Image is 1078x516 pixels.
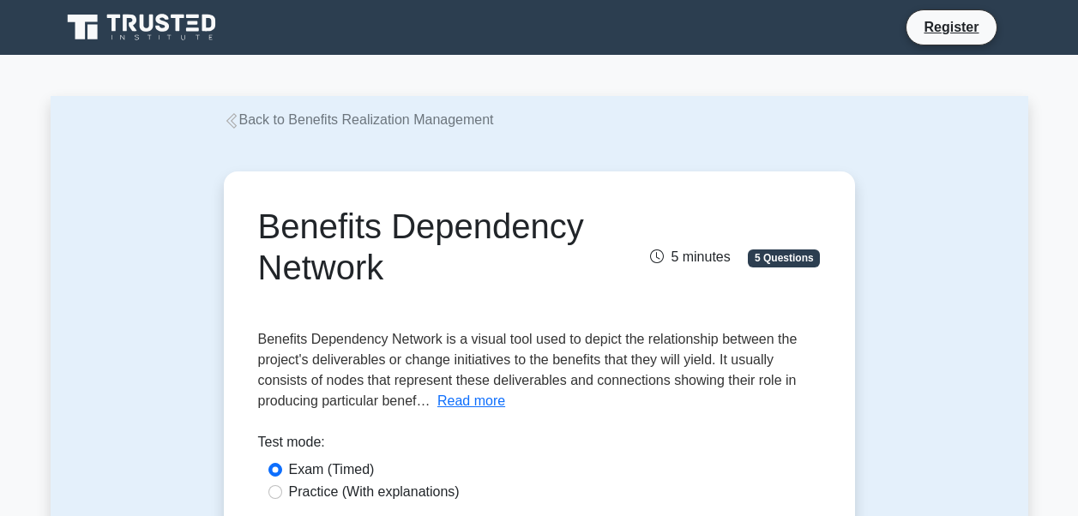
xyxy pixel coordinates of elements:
a: Register [913,16,989,38]
a: Back to Benefits Realization Management [224,112,494,127]
button: Read more [437,391,505,411]
span: Benefits Dependency Network is a visual tool used to depict the relationship between the project'... [258,332,798,408]
span: 5 minutes [650,249,730,264]
div: Test mode: [258,432,821,459]
h1: Benefits Dependency Network [258,206,626,288]
label: Exam (Timed) [289,459,375,480]
label: Practice (With explanations) [289,482,460,502]
span: 5 Questions [748,249,820,267]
